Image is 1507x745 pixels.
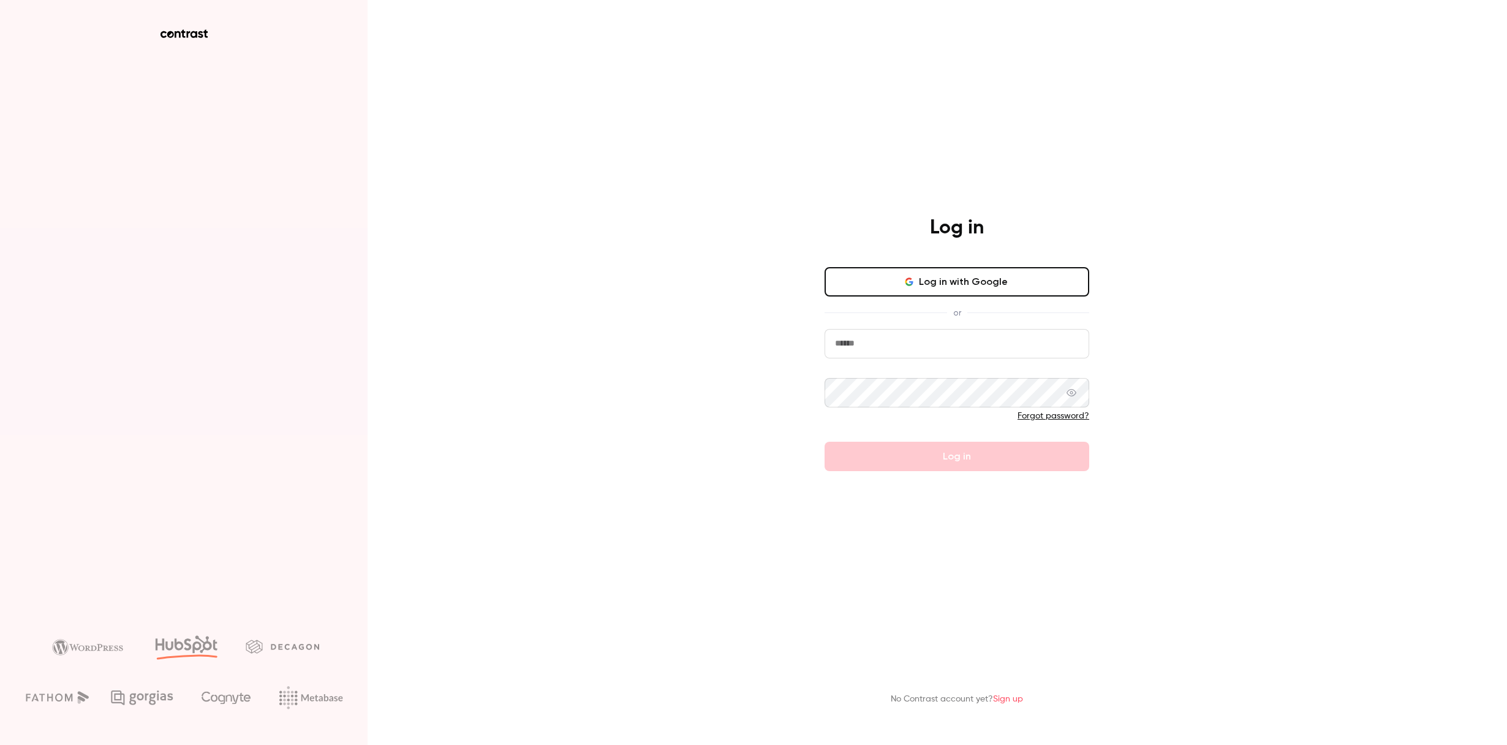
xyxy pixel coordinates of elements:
span: or [947,306,967,319]
a: Sign up [993,695,1023,703]
a: Forgot password? [1018,412,1089,420]
button: Log in with Google [825,267,1089,297]
p: No Contrast account yet? [891,693,1023,706]
h4: Log in [930,216,984,240]
img: decagon [246,640,319,653]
